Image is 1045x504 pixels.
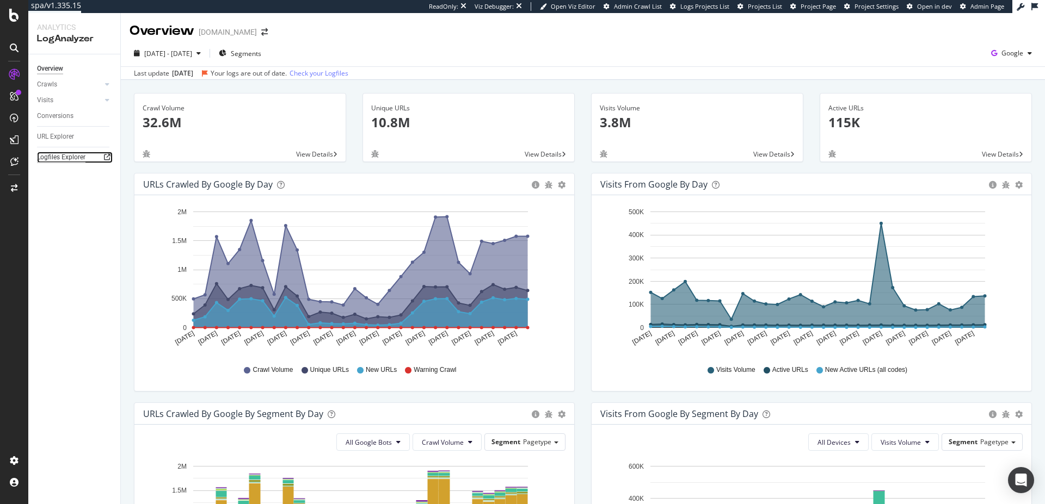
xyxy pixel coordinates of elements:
[532,410,539,418] div: circle-info
[629,301,644,308] text: 100K
[366,365,397,375] span: New URLs
[371,103,566,113] div: Unique URLs
[172,69,193,78] div: [DATE]
[37,110,73,122] div: Conversions
[960,2,1004,11] a: Admin Page
[881,438,921,447] span: Visits Volume
[987,45,1036,62] button: Google
[1015,410,1023,418] div: gear
[677,329,699,346] text: [DATE]
[600,113,795,132] p: 3.8M
[680,2,729,10] span: Logs Projects List
[825,365,907,375] span: New Active URLs (all codes)
[640,324,644,332] text: 0
[808,433,869,451] button: All Devices
[37,79,102,90] a: Crawls
[491,437,520,446] span: Segment
[404,329,426,346] text: [DATE]
[37,95,102,106] a: Visits
[134,69,348,78] div: Last update
[371,113,566,132] p: 10.8M
[183,324,187,332] text: 0
[37,131,74,142] div: URL Explorer
[336,433,410,451] button: All Google Bots
[532,181,539,189] div: circle-info
[422,438,464,447] span: Crawl Volume
[862,329,883,346] text: [DATE]
[172,487,187,494] text: 1.5M
[545,410,552,418] div: bug
[855,2,899,10] span: Project Settings
[600,204,1019,355] svg: A chart.
[871,433,939,451] button: Visits Volume
[310,365,349,375] span: Unique URLs
[143,113,337,132] p: 32.6M
[414,365,456,375] span: Warning Crawl
[346,438,392,447] span: All Google Bots
[243,329,265,346] text: [DATE]
[838,329,860,346] text: [DATE]
[908,329,930,346] text: [DATE]
[980,437,1009,446] span: Pagetype
[266,329,288,346] text: [DATE]
[629,208,644,216] text: 500K
[220,329,242,346] text: [DATE]
[296,150,333,159] span: View Details
[37,152,85,163] div: Logfiles Explorer
[790,2,836,11] a: Project Page
[144,49,192,58] span: [DATE] - [DATE]
[523,437,551,446] span: Pagetype
[917,2,952,10] span: Open in dev
[525,150,562,159] span: View Details
[371,150,379,158] div: bug
[143,408,323,419] div: URLs Crawled by Google By Segment By Day
[143,103,337,113] div: Crawl Volume
[289,329,311,346] text: [DATE]
[174,329,195,346] text: [DATE]
[143,179,273,190] div: URLs Crawled by Google by day
[982,150,1019,159] span: View Details
[197,329,219,346] text: [DATE]
[614,2,662,10] span: Admin Crawl List
[381,329,403,346] text: [DATE]
[931,329,952,346] text: [DATE]
[1002,181,1010,189] div: bug
[600,179,708,190] div: Visits from Google by day
[631,329,653,346] text: [DATE]
[451,329,472,346] text: [DATE]
[37,110,113,122] a: Conversions
[654,329,676,346] text: [DATE]
[907,2,952,11] a: Open in dev
[37,33,112,45] div: LogAnalyzer
[828,150,836,158] div: bug
[801,2,836,10] span: Project Page
[231,49,261,58] span: Segments
[716,365,755,375] span: Visits Volume
[949,437,978,446] span: Segment
[130,22,194,40] div: Overview
[312,329,334,346] text: [DATE]
[792,329,814,346] text: [DATE]
[748,2,782,10] span: Projects List
[253,365,293,375] span: Crawl Volume
[772,365,808,375] span: Active URLs
[429,2,458,11] div: ReadOnly:
[737,2,782,11] a: Projects List
[475,2,514,11] div: Viz Debugger:
[844,2,899,11] a: Project Settings
[600,150,607,158] div: bug
[177,208,187,216] text: 2M
[171,295,187,303] text: 500K
[37,63,63,74] div: Overview
[629,278,644,285] text: 200K
[989,410,997,418] div: circle-info
[177,463,187,470] text: 2M
[723,329,745,346] text: [DATE]
[143,204,562,355] svg: A chart.
[670,2,729,11] a: Logs Projects List
[261,28,268,36] div: arrow-right-arrow-left
[629,254,644,262] text: 300K
[496,329,518,346] text: [DATE]
[558,181,565,189] div: gear
[211,69,287,78] div: Your logs are out of date.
